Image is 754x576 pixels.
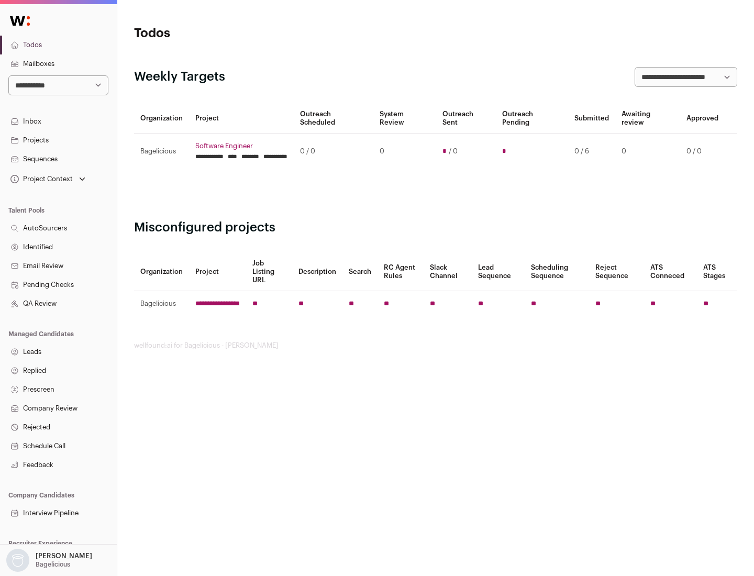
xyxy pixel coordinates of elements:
th: Job Listing URL [246,253,292,291]
th: Outreach Sent [436,104,496,134]
th: ATS Conneced [644,253,696,291]
p: [PERSON_NAME] [36,552,92,560]
th: Approved [680,104,725,134]
th: Search [342,253,378,291]
td: 0 / 0 [680,134,725,170]
th: System Review [373,104,436,134]
th: Scheduling Sequence [525,253,589,291]
th: Awaiting review [615,104,680,134]
td: 0 [615,134,680,170]
th: Outreach Scheduled [294,104,373,134]
th: Submitted [568,104,615,134]
td: 0 / 6 [568,134,615,170]
img: Wellfound [4,10,36,31]
th: Project [189,253,246,291]
footer: wellfound:ai for Bagelicious - [PERSON_NAME] [134,341,737,350]
img: nopic.png [6,549,29,572]
button: Open dropdown [4,549,94,572]
th: Project [189,104,294,134]
th: Organization [134,253,189,291]
th: ATS Stages [697,253,737,291]
td: Bagelicious [134,134,189,170]
h2: Misconfigured projects [134,219,737,236]
th: Slack Channel [424,253,472,291]
th: Description [292,253,342,291]
button: Open dropdown [8,172,87,186]
th: RC Agent Rules [378,253,423,291]
td: 0 / 0 [294,134,373,170]
span: / 0 [449,147,458,156]
h2: Weekly Targets [134,69,225,85]
th: Organization [134,104,189,134]
a: Software Engineer [195,142,287,150]
td: Bagelicious [134,291,189,317]
th: Lead Sequence [472,253,525,291]
th: Reject Sequence [589,253,645,291]
td: 0 [373,134,436,170]
div: Project Context [8,175,73,183]
p: Bagelicious [36,560,70,569]
th: Outreach Pending [496,104,568,134]
h1: Todos [134,25,335,42]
